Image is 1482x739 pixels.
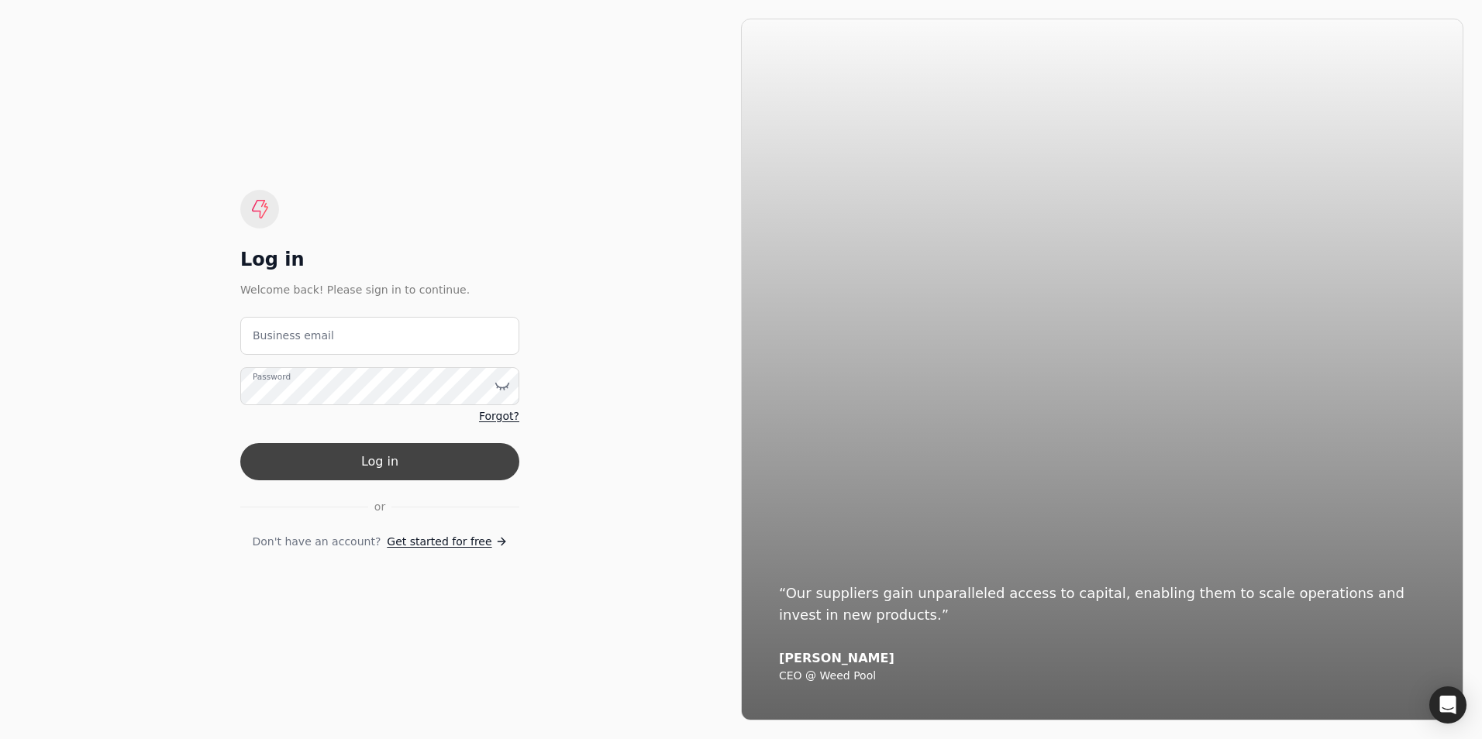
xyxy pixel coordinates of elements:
[374,499,385,515] span: or
[779,651,1425,666] div: [PERSON_NAME]
[779,669,1425,683] div: CEO @ Weed Pool
[252,534,381,550] span: Don't have an account?
[479,408,519,424] a: Forgot?
[240,443,519,480] button: Log in
[240,281,519,298] div: Welcome back! Please sign in to continue.
[253,328,334,344] label: Business email
[387,534,491,550] span: Get started for free
[387,534,507,550] a: Get started for free
[1429,686,1466,724] div: Open Intercom Messenger
[779,583,1425,626] div: “Our suppliers gain unparalleled access to capital, enabling them to scale operations and invest ...
[240,247,519,272] div: Log in
[253,370,291,383] label: Password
